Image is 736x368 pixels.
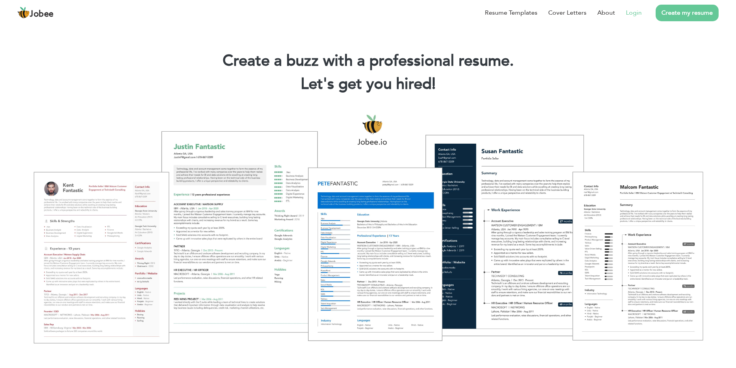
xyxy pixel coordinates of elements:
h2: Let's [12,74,724,94]
h1: Create a buzz with a professional resume. [12,51,724,71]
a: About [597,8,615,17]
a: Login [626,8,642,17]
a: Cover Letters [548,8,586,17]
span: | [432,73,435,95]
span: get you hired! [338,73,436,95]
a: Create my resume [656,5,719,21]
a: Resume Templates [485,8,537,17]
a: Jobee [17,7,54,19]
span: Jobee [30,10,54,19]
img: jobee.io [17,7,30,19]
